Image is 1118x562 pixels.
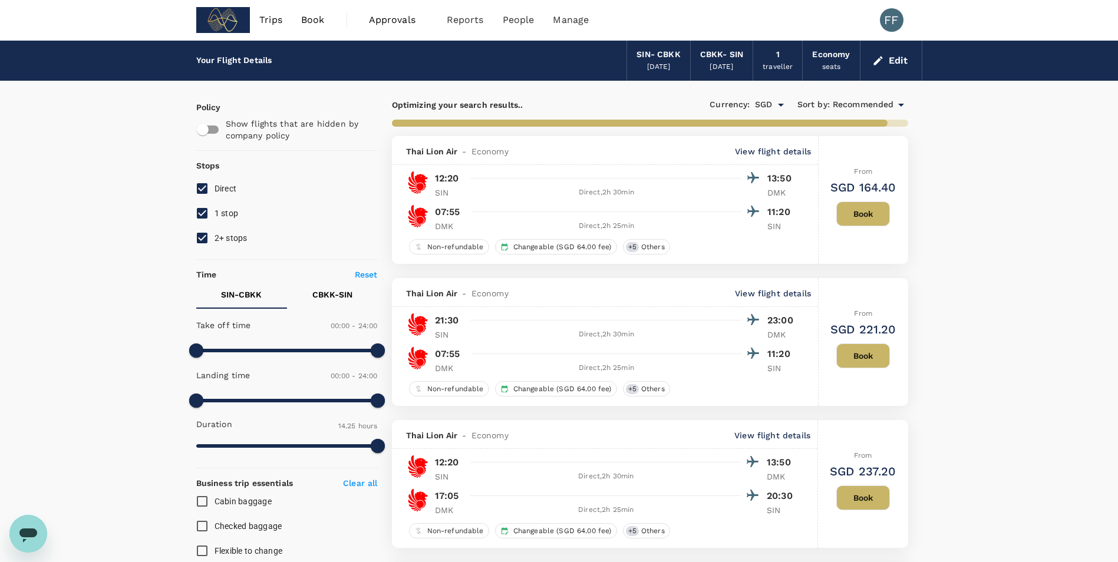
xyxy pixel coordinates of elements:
div: Direct , 2h 25min [471,504,741,516]
button: Edit [870,51,912,70]
div: Direct , 2h 25min [471,220,742,232]
p: DMK [435,220,464,232]
span: Changeable (SGD 64.00 fee) [509,384,616,394]
div: Your Flight Details [196,54,272,67]
button: Book [836,201,890,226]
div: Non-refundable [409,239,489,254]
strong: Stops [196,161,220,170]
strong: Business trip essentials [196,478,293,488]
img: SL [406,171,430,194]
span: + 5 [626,384,639,394]
h6: SGD 164.40 [830,178,896,197]
span: + 5 [626,242,639,252]
p: DMK [435,504,464,516]
p: SIN - CBKK [221,289,262,300]
span: Flexible to change [215,546,283,556]
div: Changeable (SGD 64.00 fee) [495,523,617,538]
p: 17:05 [435,489,459,503]
p: DMK [767,329,797,340]
p: Show flights that are hidden by company policy [226,118,370,141]
button: Book [836,343,890,368]
span: Direct [215,184,237,193]
span: Economy [471,287,509,299]
span: Non-refundable [423,242,489,252]
p: 11:20 [767,347,797,361]
span: Changeable (SGD 64.00 fee) [509,242,616,252]
div: +5Others [623,381,670,396]
p: 11:20 [767,205,797,219]
p: SIN [767,504,796,516]
p: 23:00 [767,313,797,328]
p: Optimizing your search results.. [392,99,650,111]
img: SL [406,346,430,370]
h6: SGD 221.20 [830,320,896,339]
span: Trips [259,13,282,27]
p: SIN [435,187,464,199]
p: DMK [435,362,464,374]
span: From [854,167,872,176]
p: DMK [767,187,797,199]
button: Open [773,97,789,113]
img: SL [406,313,430,336]
div: traveller [763,61,793,73]
span: 1 stop [215,209,239,218]
span: From [854,309,872,318]
div: Changeable (SGD 64.00 fee) [495,381,617,396]
span: Others [636,526,670,536]
div: Direct , 2h 30min [471,471,741,482]
span: 00:00 - 24:00 [331,322,378,330]
span: - [457,287,471,299]
div: +5Others [623,523,670,538]
div: SIN - CBKK [636,48,680,61]
div: [DATE] [647,61,671,73]
span: Others [636,242,670,252]
p: View flight details [735,146,811,157]
span: 2+ stops [215,233,248,243]
p: 12:20 [435,455,459,470]
div: [DATE] [710,61,733,73]
span: + 5 [626,526,639,536]
span: Non-refundable [423,526,489,536]
p: 13:50 [767,171,797,186]
span: 14.25 hours [338,422,378,430]
span: - [457,429,471,441]
span: Others [636,384,670,394]
p: SIN [767,362,797,374]
p: 20:30 [767,489,796,503]
p: Policy [196,101,207,113]
h6: SGD 237.20 [830,462,896,481]
p: View flight details [734,429,810,441]
div: Changeable (SGD 64.00 fee) [495,239,617,254]
div: FF [880,8,903,32]
span: Cabin baggage [215,497,272,506]
span: Changeable (SGD 64.00 fee) [509,526,616,536]
p: Time [196,269,217,280]
span: Thai Lion Air [406,287,458,299]
p: 07:55 [435,347,460,361]
img: Subdimension Pte Ltd [196,7,250,33]
span: Non-refundable [423,384,489,394]
span: 00:00 - 24:00 [331,372,378,380]
p: Landing time [196,369,250,381]
div: 1 [776,48,780,61]
span: - [457,146,471,157]
div: CBKK - SIN [700,48,743,61]
div: +5Others [623,239,670,254]
div: Direct , 2h 30min [471,329,742,340]
span: Thai Lion Air [406,429,458,441]
div: Non-refundable [409,523,489,538]
span: Economy [471,429,509,441]
iframe: Button to launch messaging window [9,515,47,553]
div: Economy [812,48,850,61]
span: Recommended [833,98,894,111]
p: Duration [196,418,232,430]
p: 21:30 [435,313,459,328]
span: Manage [553,13,589,27]
p: SIN [435,471,464,482]
span: Thai Lion Air [406,146,458,157]
img: SL [406,204,430,228]
p: DMK [767,471,796,482]
p: 07:55 [435,205,460,219]
div: Direct , 2h 30min [471,187,742,199]
span: Approvals [369,13,428,27]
